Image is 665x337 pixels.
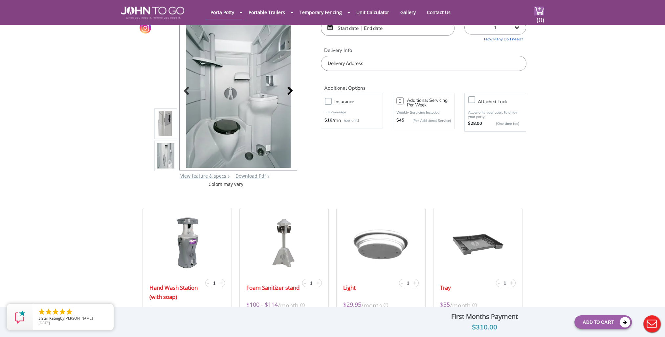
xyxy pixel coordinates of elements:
span: + [510,279,513,287]
a: How Many Do I need? [464,34,526,42]
li:  [45,308,53,316]
img: cart a [534,7,544,15]
h2: Additional Options [321,78,526,92]
input: Start date | End date [321,21,454,36]
a: Download Pdf [235,173,266,179]
a: Gallery [395,6,421,19]
h3: Insurance [334,98,386,106]
a: Portable Trailers [244,6,290,19]
strong: $16 [324,117,332,124]
span: [PERSON_NAME] [64,316,93,321]
img: JOHN to go [121,7,184,19]
strong: $45 [396,117,404,124]
a: Tray [440,283,451,292]
span: + [316,279,320,287]
li:  [38,308,46,316]
div: $310.00 [400,322,569,333]
button: Add To Cart [574,315,632,329]
span: - [498,279,500,287]
span: + [413,279,416,287]
strong: $28.00 [468,121,482,127]
img: icon [472,303,477,307]
input: Delivery Address [321,56,526,71]
span: $29.95 [343,300,361,310]
span: Star Rating [41,316,60,321]
a: Contact Us [422,6,455,19]
span: $35 [440,300,450,310]
img: icon [300,303,305,307]
a: Temporary Fencing [295,6,347,19]
label: Delivery Info [321,47,526,54]
a: Light [343,283,356,292]
span: - [401,279,403,287]
span: /month [278,300,299,310]
a: Porta Potty [206,6,239,19]
a: Instagram [140,22,151,34]
div: Colors may vary [154,181,298,188]
div: First Months Payment [400,311,569,322]
img: 25 [170,216,205,269]
a: Foam Sanitizer stand [246,283,299,292]
a: Hand Wash Station (with soap) [149,283,204,302]
li:  [52,308,59,316]
span: (0) [536,10,544,24]
img: 25 [269,216,299,269]
a: Unit Calculator [351,6,394,19]
img: 25 [343,216,418,269]
span: $100 - $114 [246,300,278,310]
img: right arrow icon [228,175,230,178]
input: 0 [396,97,404,104]
span: /month [361,300,382,310]
img: Product [186,13,291,168]
p: (per unit) [341,117,359,124]
img: Product [157,79,175,234]
h3: Additional Servicing Per Week [407,98,451,107]
span: 5 [38,316,40,321]
p: Allow only your users to enjoy your potty. [468,110,522,119]
img: chevron.png [267,175,269,178]
img: icon [384,303,388,307]
span: /month [450,300,471,310]
img: Review Rating [13,310,27,324]
li:  [65,308,73,316]
div: /mo [324,117,379,124]
li:  [58,308,66,316]
span: [DATE] [38,320,50,325]
img: 25 [452,216,504,269]
span: /month [163,305,183,314]
p: Weekly Servicing Included [396,110,451,115]
button: Live Chat [639,311,665,337]
p: Full coverage [324,109,379,116]
span: by [38,316,108,321]
p: (Per Additional Service) [404,118,451,123]
span: - [304,279,306,287]
span: $165 [149,305,163,314]
p: {One time fee} [485,121,519,127]
h3: Attached lock [478,98,529,106]
img: Product [157,47,175,202]
a: View feature & specs [180,173,226,179]
span: - [207,279,209,287]
span: + [219,279,223,287]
